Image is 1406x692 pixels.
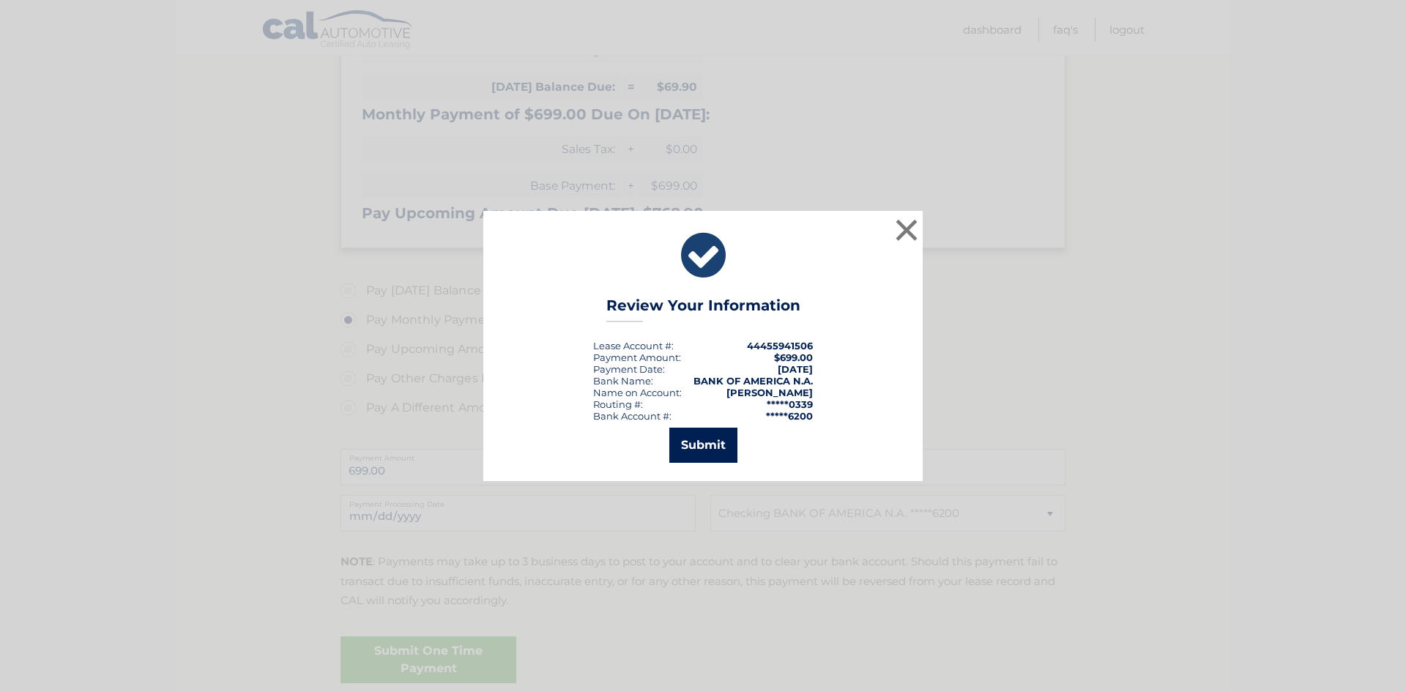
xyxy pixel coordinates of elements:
div: Bank Name: [593,375,653,387]
button: Submit [669,428,737,463]
span: [DATE] [778,363,813,375]
div: : [593,363,665,375]
div: Routing #: [593,398,643,410]
span: $699.00 [774,351,813,363]
strong: 44455941506 [747,340,813,351]
div: Name on Account: [593,387,682,398]
div: Payment Amount: [593,351,681,363]
button: × [892,215,921,245]
div: Bank Account #: [593,410,672,422]
h3: Review Your Information [606,297,800,322]
div: Lease Account #: [593,340,674,351]
strong: [PERSON_NAME] [726,387,813,398]
span: Payment Date [593,363,663,375]
strong: BANK OF AMERICA N.A. [693,375,813,387]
